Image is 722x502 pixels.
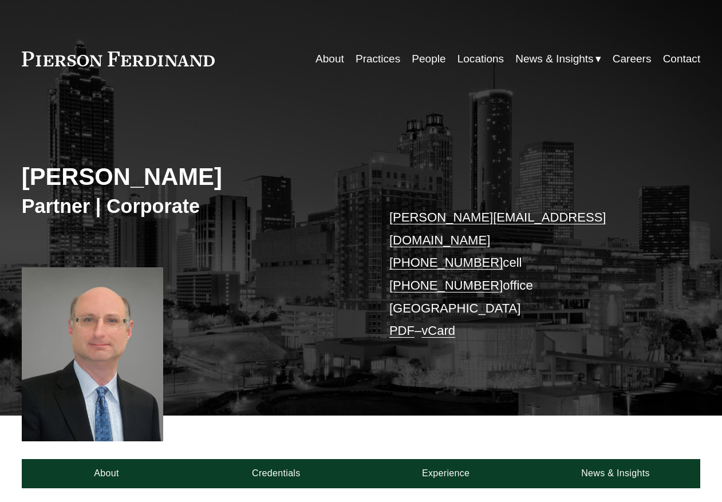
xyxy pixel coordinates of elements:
[22,459,191,488] a: About
[389,210,606,247] a: [PERSON_NAME][EMAIL_ADDRESS][DOMAIN_NAME]
[389,206,672,342] p: cell office [GEOGRAPHIC_DATA] –
[191,459,361,488] a: Credentials
[515,48,601,70] a: folder dropdown
[515,49,593,69] span: News & Insights
[389,278,503,292] a: [PHONE_NUMBER]
[531,459,700,488] a: News & Insights
[421,323,455,338] a: vCard
[412,48,445,70] a: People
[389,255,503,270] a: [PHONE_NUMBER]
[361,459,530,488] a: Experience
[22,194,361,218] h3: Partner | Corporate
[22,163,361,192] h2: [PERSON_NAME]
[613,48,652,70] a: Careers
[356,48,400,70] a: Practices
[457,48,504,70] a: Locations
[315,48,344,70] a: About
[389,323,415,338] a: PDF
[663,48,701,70] a: Contact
